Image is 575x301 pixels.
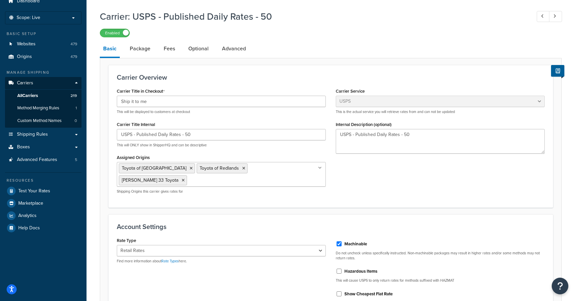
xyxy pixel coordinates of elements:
span: 479 [71,41,77,47]
p: Shipping Origins this carrier gives rates for [117,189,326,194]
label: Show Cheapest Flat Rate [344,291,393,297]
a: Optional [185,41,212,57]
span: Carriers [17,80,33,86]
li: Custom Method Names [5,115,82,127]
a: AllCarriers219 [5,90,82,102]
a: Advanced Features5 [5,154,82,166]
span: Toyota of [GEOGRAPHIC_DATA] [122,165,186,172]
label: Carrier Title Internal [117,122,155,127]
span: Marketplace [18,201,43,206]
div: Manage Shipping [5,70,82,75]
li: Origins [5,51,82,63]
span: Toyota of Redlands [200,165,239,172]
a: Previous Record [537,11,550,22]
label: Carrier Title in Checkout [117,89,165,94]
a: Fees [160,41,178,57]
span: Shipping Rules [17,132,48,137]
h1: Carrier: USPS - Published Daily Rates - 50 [100,10,524,23]
span: 219 [71,93,77,99]
label: Machinable [344,241,367,247]
p: This will ONLY show in ShipperHQ and can be descriptive [117,143,326,148]
a: Basic [100,41,120,58]
a: Websites479 [5,38,82,50]
span: [PERSON_NAME] 33 Toyota [122,177,178,184]
a: Boxes [5,141,82,153]
span: Test Your Rates [18,188,50,194]
button: Open Resource Center [552,278,568,294]
span: Custom Method Names [17,118,62,124]
a: Custom Method Names0 [5,115,82,127]
li: Carriers [5,77,82,128]
label: Rate Type [117,238,136,243]
div: Resources [5,178,82,183]
h3: Carrier Overview [117,74,545,81]
span: 5 [75,157,77,163]
a: Marketplace [5,197,82,209]
label: Enabled [100,29,129,37]
p: This will cause USPS to only return rates for methods suffixed with HAZMAT [336,278,545,283]
span: 1 [76,105,77,111]
a: Shipping Rules [5,128,82,141]
button: Show Help Docs [551,65,564,77]
p: This will be displayed to customers at checkout [117,109,326,114]
span: Method Merging Rules [17,105,59,111]
span: 479 [71,54,77,60]
a: Rate Types [161,258,179,264]
label: Internal Description (optional) [336,122,392,127]
span: Origins [17,54,32,60]
label: Hazardous Items [344,268,377,274]
span: Boxes [17,144,30,150]
textarea: USPS - Published Daily Rates - 50 [336,129,545,154]
li: Method Merging Rules [5,102,82,114]
span: Scope: Live [17,15,40,21]
a: Carriers [5,77,82,89]
a: Method Merging Rules1 [5,102,82,114]
a: Origins479 [5,51,82,63]
a: Help Docs [5,222,82,234]
p: This is the actual service you will retrieve rates from and can not be updated [336,109,545,114]
h3: Account Settings [117,223,545,230]
span: Analytics [18,213,37,219]
span: Help Docs [18,225,40,231]
span: All Carriers [17,93,38,99]
a: Analytics [5,210,82,222]
li: Websites [5,38,82,50]
a: Advanced [219,41,249,57]
a: Next Record [549,11,562,22]
a: Package [126,41,154,57]
p: Do not uncheck unless specifically instructed. Non-machinable packages may result in higher rates... [336,251,545,261]
label: Assigned Origins [117,155,150,160]
span: Advanced Features [17,157,57,163]
li: Advanced Features [5,154,82,166]
span: 0 [75,118,77,124]
div: Basic Setup [5,31,82,37]
p: Find more information about here. [117,259,326,264]
label: Carrier Service [336,89,365,94]
span: Websites [17,41,36,47]
a: Test Your Rates [5,185,82,197]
